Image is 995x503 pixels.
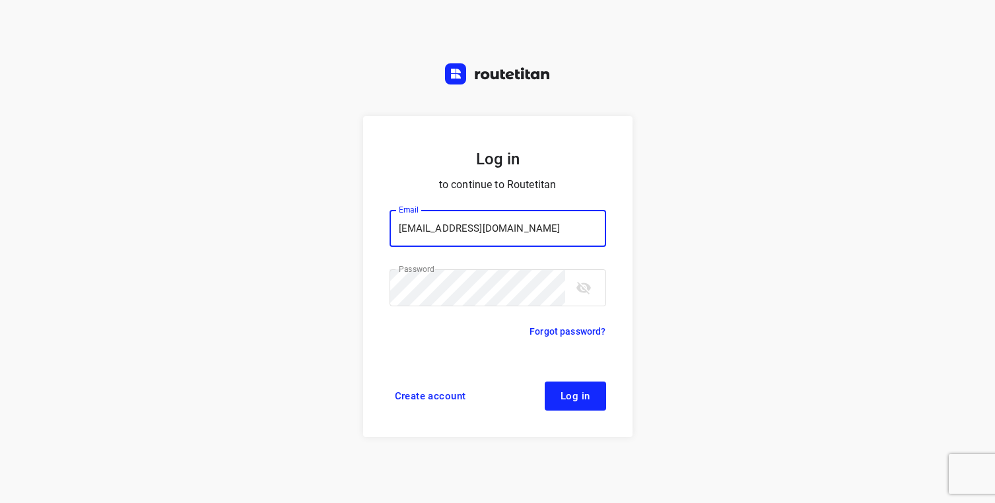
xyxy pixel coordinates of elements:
img: Routetitan [445,63,551,84]
a: Create account [390,382,471,411]
h5: Log in [390,148,606,170]
p: to continue to Routetitan [390,176,606,194]
span: Create account [395,391,466,401]
button: toggle password visibility [570,275,597,301]
span: Log in [561,391,590,401]
a: Routetitan [445,63,551,88]
button: Log in [545,382,606,411]
a: Forgot password? [530,323,605,339]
